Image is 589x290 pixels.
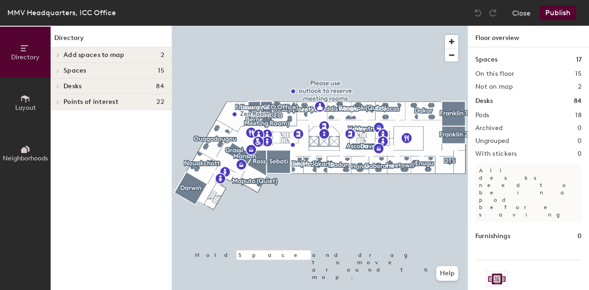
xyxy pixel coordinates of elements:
button: Publish [540,6,576,20]
h1: 0 [577,231,582,241]
p: All desks need to be in a pod before saving [475,163,582,222]
h1: Furnishings [475,231,510,241]
span: Neighborhoods [3,154,48,162]
h2: With stickers [475,150,517,158]
span: Directory [11,53,40,61]
h1: 84 [574,96,582,106]
h1: Spaces [475,55,497,65]
h2: 0 [577,137,582,145]
span: Desks [64,83,81,90]
h1: 17 [576,55,582,65]
span: Add spaces to map [64,51,125,59]
div: MMV Headquarters, ICC Office [7,7,116,18]
h2: Not on map [475,83,513,91]
h1: Desks [475,96,493,106]
h1: Floor overview [468,26,589,47]
button: Close [512,6,531,20]
span: Points of interest [64,98,118,106]
h2: Ungrouped [475,137,509,145]
h2: 18 [575,112,582,119]
h1: Directory [51,33,172,47]
span: 2 [161,51,164,59]
span: Spaces [64,67,87,74]
span: 22 [156,98,164,106]
span: 15 [158,67,164,74]
span: 84 [156,83,164,90]
h2: 15 [575,70,582,78]
h2: 2 [578,83,582,91]
h2: 0 [577,150,582,158]
h2: 0 [577,125,582,132]
span: Layout [15,104,36,112]
img: Redo [488,8,497,17]
img: Sticker logo [486,271,508,287]
h2: Pods [475,112,489,119]
h2: Archived [475,125,502,132]
button: Help [436,266,458,281]
h2: On this floor [475,70,514,78]
img: Undo [474,8,483,17]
